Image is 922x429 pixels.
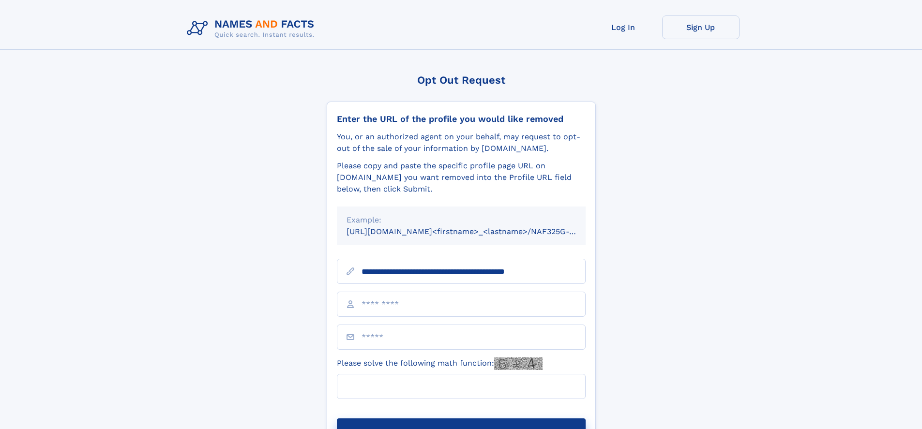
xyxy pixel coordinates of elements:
div: Enter the URL of the profile you would like removed [337,114,586,124]
a: Sign Up [662,15,740,39]
small: [URL][DOMAIN_NAME]<firstname>_<lastname>/NAF325G-xxxxxxxx [347,227,604,236]
div: Example: [347,214,576,226]
img: Logo Names and Facts [183,15,322,42]
label: Please solve the following math function: [337,357,543,370]
a: Log In [585,15,662,39]
div: Please copy and paste the specific profile page URL on [DOMAIN_NAME] you want removed into the Pr... [337,160,586,195]
div: You, or an authorized agent on your behalf, may request to opt-out of the sale of your informatio... [337,131,586,154]
div: Opt Out Request [327,74,596,86]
